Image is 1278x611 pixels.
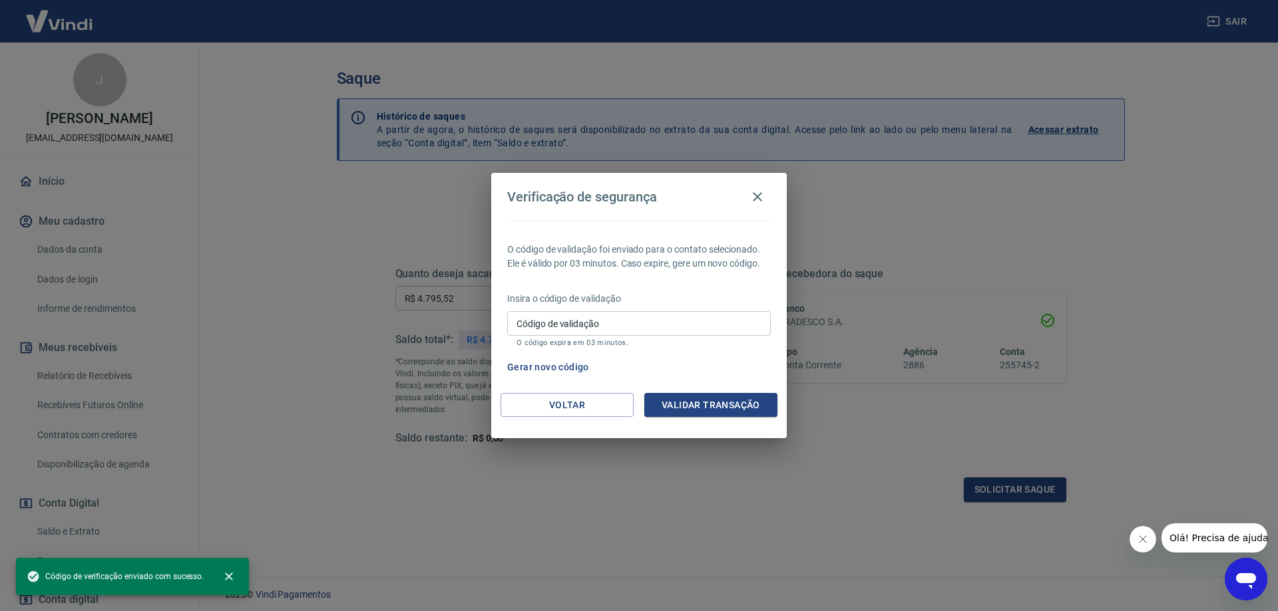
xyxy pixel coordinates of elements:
iframe: Botão para abrir a janela de mensagens [1225,558,1267,600]
iframe: Mensagem da empresa [1162,523,1267,552]
button: close [214,562,244,591]
button: Gerar novo código [502,355,594,380]
button: Voltar [501,393,634,418]
span: Código de verificação enviado com sucesso. [27,570,204,583]
p: Insira o código de validação [507,292,771,306]
iframe: Fechar mensagem [1130,526,1156,552]
button: Validar transação [644,393,777,418]
span: Olá! Precisa de ajuda? [8,9,112,20]
h4: Verificação de segurança [507,189,657,205]
p: O código expira em 03 minutos. [517,338,761,347]
p: O código de validação foi enviado para o contato selecionado. Ele é válido por 03 minutos. Caso e... [507,243,771,271]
